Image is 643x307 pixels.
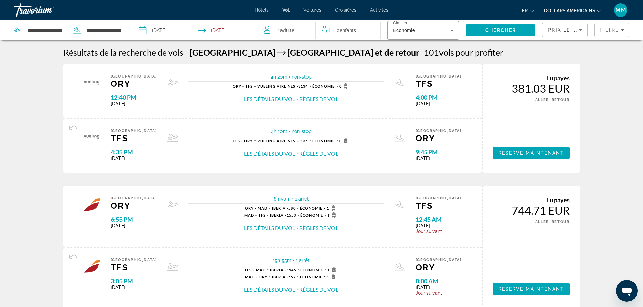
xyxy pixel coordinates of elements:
[295,196,309,202] span: 1 arrêt
[299,150,338,157] button: Règles de vol
[270,268,287,272] span: Iberia -
[271,129,287,134] span: 4h 10m
[548,26,582,34] mat-select: Sort by
[111,216,157,223] span: 6:55 PM
[416,129,462,133] span: [GEOGRAPHIC_DATA]
[393,21,407,25] mat-label: Classer
[615,6,626,13] font: MM
[485,28,516,33] span: Chercher
[544,8,595,13] font: dollars américains
[493,82,570,95] div: 381.03 EUR
[111,196,157,201] span: [GEOGRAPHIC_DATA]
[522,6,534,16] button: Changer de langue
[421,47,439,57] span: 101
[272,206,296,210] span: 580
[257,84,298,88] span: Vueling Airlines -
[416,216,462,223] span: 12:45 AM
[139,20,167,40] button: Select depart date
[233,139,253,143] span: TFS - ORY
[244,286,295,294] button: Les détails du vol
[233,84,253,88] span: ORY - TFS
[312,139,335,143] span: Économie
[198,20,226,40] button: Select return date
[327,212,338,218] span: 1
[416,290,462,296] span: Jour suivant
[535,220,570,224] span: ALLER-RETOUR
[375,47,419,57] span: et de retour
[245,206,268,210] span: ORY - MAD
[416,196,462,201] span: [GEOGRAPHIC_DATA]
[493,283,570,295] button: Reserve maintenant
[111,148,157,156] span: 4:35 PM
[111,285,157,290] span: [DATE]
[111,74,157,79] span: [GEOGRAPHIC_DATA]
[493,196,570,204] div: Tu payes
[185,47,188,57] span: -
[84,196,101,213] img: Airline logo
[282,7,290,13] a: Vol.
[244,213,266,217] span: MAD - TFS
[339,138,350,143] span: 0
[493,204,570,217] div: 744.71 EUR
[14,1,81,19] a: Travorium
[416,156,462,161] span: [DATE]
[416,94,462,101] span: 4:00 PM
[111,129,157,133] span: [GEOGRAPHIC_DATA]
[416,277,462,285] span: 8:00 AM
[300,206,323,210] span: Économie
[190,47,276,57] span: [GEOGRAPHIC_DATA]
[335,7,356,13] a: Croisières
[270,268,296,272] span: 1546
[327,274,337,279] span: 1
[416,101,462,106] span: [DATE]
[245,275,268,279] span: MAD - ORY
[270,213,287,217] span: Iberia -
[111,277,157,285] span: 3:05 PM
[257,139,308,143] span: 3135
[270,213,296,217] span: 1553
[327,267,338,272] span: 1
[594,23,629,37] button: Filters
[272,275,289,279] span: Iberia -
[84,74,101,91] img: Airline logo
[299,224,338,232] button: Règles de vol
[303,7,321,13] a: Voitures
[244,150,295,157] button: Les détails du vol
[498,286,564,292] span: Reserve maintenant
[312,84,335,88] span: Économie
[292,74,312,80] span: non-stop
[416,228,462,234] span: Jour suivant
[111,79,157,89] span: ORY
[600,27,619,33] span: Filtre
[416,148,462,156] span: 9:45 PM
[416,285,462,290] span: [DATE]
[498,150,564,156] span: Reserve maintenant
[522,8,528,13] font: fr
[111,223,157,228] span: [DATE]
[416,262,462,272] span: ORY
[327,205,337,211] span: 1
[493,74,570,82] div: Tu payes
[535,98,570,102] span: ALLER-RETOUR
[421,47,424,57] span: -
[416,201,462,211] span: TFS
[292,129,312,134] span: non-stop
[416,79,462,89] span: TFS
[84,129,101,146] img: Airline logo
[254,7,269,13] a: Hôtels
[257,20,380,40] button: Travelers: 1 adult, 0 children
[257,139,298,143] span: Vueling Airlines -
[244,95,295,103] button: Les détails du vol
[111,133,157,143] span: TFS
[493,147,570,159] button: Reserve maintenant
[393,28,415,33] span: Économie
[111,94,157,101] span: 12:40 PM
[257,84,308,88] span: 3134
[274,196,291,202] span: 6h 50m
[370,7,389,13] a: Activités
